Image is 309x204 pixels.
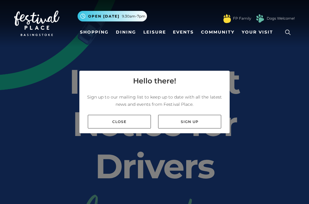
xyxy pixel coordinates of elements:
[233,16,251,21] a: FP Family
[113,27,139,38] a: Dining
[133,76,176,86] h4: Hello there!
[122,14,145,19] span: 9.30am-7pm
[199,27,237,38] a: Community
[267,16,295,21] a: Dogs Welcome!
[158,115,221,128] a: Sign up
[78,27,111,38] a: Shopping
[78,11,147,21] button: Open [DATE] 9.30am-7pm
[242,29,273,35] span: Your Visit
[14,11,59,36] img: Festival Place Logo
[170,27,196,38] a: Events
[239,27,279,38] a: Your Visit
[84,93,225,108] p: Sign up to our mailing list to keep up to date with all the latest news and events from Festival ...
[88,115,151,128] a: Close
[141,27,168,38] a: Leisure
[88,14,119,19] span: Open [DATE]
